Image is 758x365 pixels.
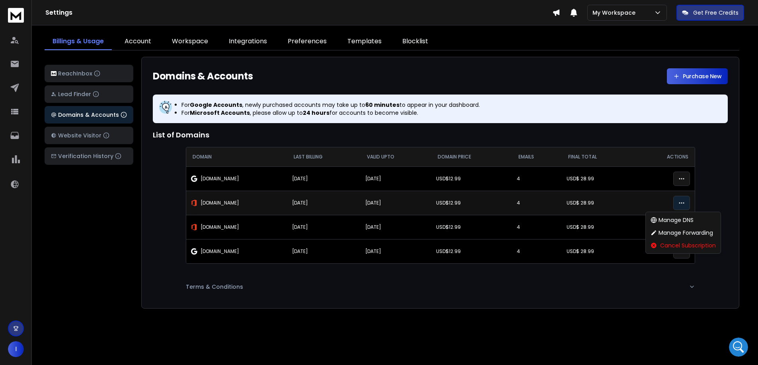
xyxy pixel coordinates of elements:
[186,276,695,297] button: Terms & Conditions
[651,241,716,249] p: Cancel Subscription
[562,215,635,239] td: USD$ 28.99
[125,3,140,18] button: Home
[45,8,552,17] h1: Settings
[35,183,146,191] div: return $json;
[562,166,635,191] td: USD$ 28.99
[153,70,253,83] h1: Domains & Accounts
[191,176,283,182] div: [DOMAIN_NAME]
[512,191,562,215] td: 4
[287,191,360,215] td: [DATE]
[512,215,562,239] td: 4
[360,166,431,191] td: [DATE]
[191,200,283,206] div: [DOMAIN_NAME]
[287,239,360,263] td: [DATE]
[8,8,24,23] img: logo
[35,113,146,121] div: if ($status < 200 || $status >= 300) {
[360,147,431,166] th: Valid Upto
[221,33,275,50] a: Integrations
[7,243,152,257] textarea: Message…
[562,147,635,166] th: Final Total
[360,239,431,263] td: [DATE]
[667,68,728,84] a: Purchase New
[45,65,133,82] button: ReachInbox
[431,147,512,166] th: Domain Price
[729,338,748,357] iframe: Intercom live chat
[562,239,635,263] td: USD$ 28.99
[39,10,95,18] p: Active in the last 15m
[693,9,739,17] p: Get Free Credits
[186,147,288,166] th: Domain
[35,74,146,82] div: $json = json_decode($raw, true);
[164,33,216,50] a: Workspace
[181,109,480,117] p: For , please allow up to for accounts to become visible.
[5,3,20,18] button: go back
[365,101,399,109] strong: 60 minutes
[431,239,512,263] td: USD$ 12.99
[35,62,146,70] div: curl_close($ch);
[360,191,431,215] td: [DATE]
[51,71,57,76] img: logo
[45,33,112,50] a: Billings & Usage
[339,33,390,50] a: Templates
[8,341,24,357] span: I
[592,9,639,17] p: My Workspace
[38,260,44,267] button: Upload attachment
[651,216,694,224] div: Manage DNS
[35,8,146,39] div: if ($raw === false) { $err = curl_error($ch); curl_close($ch); throw new RuntimeException("RI req...
[360,215,431,239] td: [DATE]
[190,101,242,109] strong: Google Accounts
[35,218,146,226] div: Automation Strategist | Founder
[35,230,146,238] div: Clear Sky Technologies, LLC
[191,248,283,255] div: [DOMAIN_NAME]
[140,3,154,17] div: Close
[35,172,146,180] div: }
[287,147,360,166] th: Last Billing
[45,127,133,144] button: Website Visitor
[562,191,635,215] td: USD$ 28.99
[287,215,360,239] td: [DATE]
[117,33,159,50] a: Account
[512,147,562,166] th: Emails
[153,129,728,141] h2: List of Domains
[651,229,713,237] div: Manage Forwarding
[280,33,335,50] a: Preferences
[39,4,90,10] h1: [PERSON_NAME]
[35,195,146,203] div: }
[12,260,19,267] button: Emoji picker
[191,224,283,230] div: [DOMAIN_NAME]
[45,147,133,165] button: Verification History
[634,147,694,166] th: Actions
[35,85,146,109] div: if (!is_array($json)) throw new RuntimeException("RI non-JSON response (HTTP $status): $raw");
[159,101,172,114] img: information
[35,125,146,148] div: $msg = isset($json['message']) ? (string)$json['message'] : 'Unknown error';
[45,85,133,103] button: Lead Finder
[287,166,360,191] td: [DATE]
[45,106,133,124] button: Domains & Accounts
[181,101,480,109] p: For , newly purchased accounts may take up to to appear in your dashboard.
[35,242,146,250] div: [PHONE_NUMBER]
[431,166,512,191] td: USD$ 12.99
[512,166,562,191] td: 4
[394,33,436,50] a: Blocklist
[35,152,146,168] div: throw new RuntimeException("RI HTTP $status: $msg");
[431,191,512,215] td: USD$ 12.99
[303,109,329,117] strong: 24 hours
[512,239,562,263] td: 4
[23,4,35,17] img: Profile image for Raj
[431,215,512,239] td: USD$ 12.99
[35,207,146,214] div: [PERSON_NAME]
[190,109,250,117] strong: Microsoft Accounts
[136,257,149,270] button: Send a message…
[35,42,146,58] div: $status = curl_getinfo($ch, CURLINFO_RESPONSE_CODE);
[25,260,31,267] button: Gif picker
